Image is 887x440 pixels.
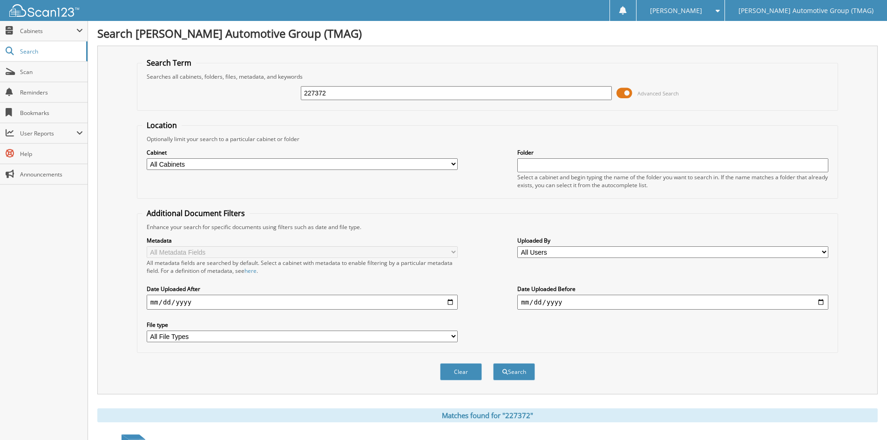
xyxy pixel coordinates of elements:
label: Cabinet [147,149,458,156]
div: Select a cabinet and begin typing the name of the folder you want to search in. If the name match... [517,173,828,189]
button: Search [493,363,535,380]
span: [PERSON_NAME] [650,8,702,14]
div: Optionally limit your search to a particular cabinet or folder [142,135,833,143]
label: Date Uploaded After [147,285,458,293]
span: Scan [20,68,83,76]
label: Metadata [147,237,458,244]
a: here [244,267,257,275]
label: Uploaded By [517,237,828,244]
div: Matches found for "227372" [97,408,878,422]
span: Announcements [20,170,83,178]
span: Reminders [20,88,83,96]
span: Advanced Search [637,90,679,97]
legend: Location [142,120,182,130]
div: Searches all cabinets, folders, files, metadata, and keywords [142,73,833,81]
span: Cabinets [20,27,76,35]
input: start [147,295,458,310]
div: All metadata fields are searched by default. Select a cabinet with metadata to enable filtering b... [147,259,458,275]
label: Date Uploaded Before [517,285,828,293]
label: Folder [517,149,828,156]
div: Enhance your search for specific documents using filters such as date and file type. [142,223,833,231]
span: Help [20,150,83,158]
legend: Additional Document Filters [142,208,250,218]
input: end [517,295,828,310]
span: User Reports [20,129,76,137]
legend: Search Term [142,58,196,68]
span: [PERSON_NAME] Automotive Group (TMAG) [738,8,873,14]
span: Bookmarks [20,109,83,117]
h1: Search [PERSON_NAME] Automotive Group (TMAG) [97,26,878,41]
button: Clear [440,363,482,380]
img: scan123-logo-white.svg [9,4,79,17]
label: File type [147,321,458,329]
span: Search [20,47,81,55]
